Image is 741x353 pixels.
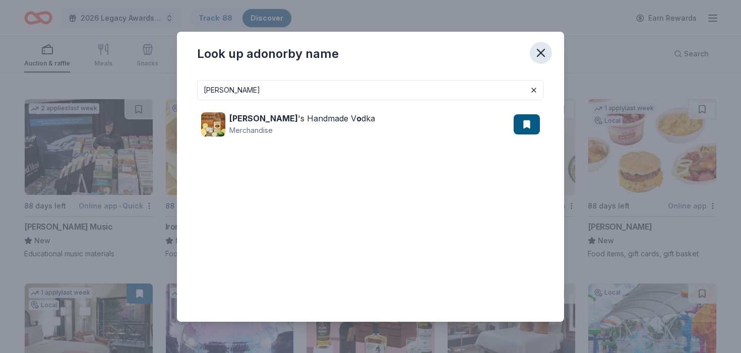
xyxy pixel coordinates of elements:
[229,112,375,124] div: 's Handmade V dka
[229,113,298,123] strong: [PERSON_NAME]
[356,113,361,123] strong: o
[201,112,225,136] img: Image for Tito's Handmade Vodka
[229,124,375,136] div: Merchandise
[197,46,339,62] div: Look up a donor by name
[197,80,544,100] input: Search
